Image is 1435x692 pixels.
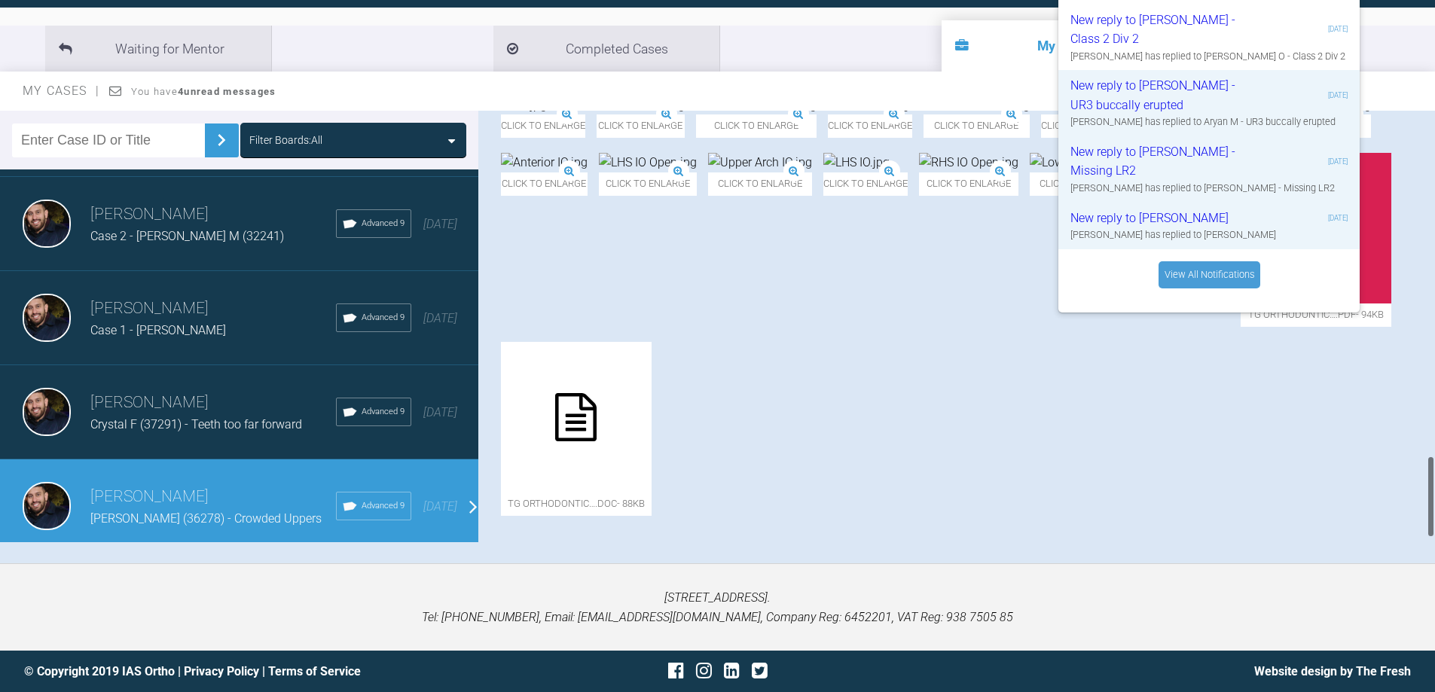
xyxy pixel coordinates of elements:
[919,153,1018,172] img: RHS IO Open.jpg
[90,323,226,337] span: Case 1 - [PERSON_NAME]
[23,482,71,530] img: Junaid Osman
[1241,303,1391,327] span: TG Orthodontic….pdf - 94KB
[90,202,336,227] h3: [PERSON_NAME]
[1070,76,1250,114] div: New reply to [PERSON_NAME] - UR3 buccally erupted
[501,153,588,172] img: Anterior IO.jpg
[209,128,234,152] img: chevronRight.28bd32b0.svg
[423,405,457,419] span: [DATE]
[1070,11,1250,49] div: New reply to [PERSON_NAME] - Class 2 Div 2
[599,153,697,172] img: LHS IO Open.jpg
[1328,90,1348,101] div: [DATE]
[924,114,1030,138] span: Click to enlarge
[178,86,276,97] strong: 4 unread messages
[823,172,908,196] span: Click to enlarge
[184,664,259,678] a: Privacy Policy
[501,114,585,138] span: Click to enlarge
[90,229,284,243] span: Case 2 - [PERSON_NAME] M (32241)
[23,200,71,248] img: Junaid Osman
[493,26,719,72] li: Completed Cases
[599,172,697,196] span: Click to enlarge
[1328,212,1348,224] div: [DATE]
[942,20,1168,72] li: My Cases
[501,172,588,196] span: Click to enlarge
[919,172,1018,196] span: Click to enlarge
[23,84,100,98] span: My Cases
[362,311,405,325] span: Advanced 9
[12,123,205,157] input: Enter Case ID or Title
[1070,49,1348,64] div: [PERSON_NAME] has replied to [PERSON_NAME] O - Class 2 Div 2
[362,217,405,230] span: Advanced 9
[696,114,817,138] span: Click to enlarge
[90,296,336,322] h3: [PERSON_NAME]
[23,388,71,436] img: Junaid Osman
[131,86,276,97] span: You have
[1030,172,1134,196] span: Click to enlarge
[1058,203,1360,249] a: New reply to [PERSON_NAME][DATE][PERSON_NAME] has replied to [PERSON_NAME]
[708,172,812,196] span: Click to enlarge
[24,588,1411,626] p: [STREET_ADDRESS]. Tel: [PHONE_NUMBER], Email: [EMAIL_ADDRESS][DOMAIN_NAME], Company Reg: 6452201,...
[1070,142,1250,181] div: New reply to [PERSON_NAME] - Missing LR2
[501,492,652,516] span: TG Orthodontic….doc - 88KB
[1070,227,1348,242] div: [PERSON_NAME] has replied to [PERSON_NAME]
[90,484,336,510] h3: [PERSON_NAME]
[1328,23,1348,35] div: [DATE]
[828,114,912,138] span: Click to enlarge
[423,499,457,514] span: [DATE]
[423,217,457,231] span: [DATE]
[1058,5,1360,71] a: New reply to [PERSON_NAME] - Class 2 Div 2[DATE][PERSON_NAME] has replied to [PERSON_NAME] O - Cl...
[1159,261,1260,288] a: View All Notifications
[1070,114,1348,130] div: [PERSON_NAME] has replied to Aryan M - UR3 buccally erupted
[90,390,336,416] h3: [PERSON_NAME]
[90,511,322,526] span: [PERSON_NAME] (36278) - Crowded Uppers
[1070,209,1250,228] div: New reply to [PERSON_NAME]
[24,662,487,681] div: © Copyright 2019 IAS Ortho | |
[45,26,271,72] li: Waiting for Mentor
[23,294,71,342] img: Junaid Osman
[1030,153,1134,172] img: Lower Arch IO.jpg
[362,499,405,513] span: Advanced 9
[1254,664,1411,678] a: Website design by The Fresh
[362,405,405,419] span: Advanced 9
[268,664,361,678] a: Terms of Service
[249,132,322,148] div: Filter Boards: All
[708,153,812,172] img: Upper Arch IO.jpg
[597,114,685,138] span: Click to enlarge
[1058,70,1360,136] a: New reply to [PERSON_NAME] - UR3 buccally erupted[DATE][PERSON_NAME] has replied to Aryan M - UR3...
[1041,114,1125,138] span: Click to enlarge
[423,311,457,325] span: [DATE]
[1328,156,1348,167] div: [DATE]
[1070,181,1348,196] div: [PERSON_NAME] has replied to [PERSON_NAME] - Missing LR2
[823,153,890,172] img: LHS IO.jpg
[90,417,302,431] span: Crystal F (37291) - Teeth too far forward
[1058,136,1360,203] a: New reply to [PERSON_NAME] - Missing LR2[DATE][PERSON_NAME] has replied to [PERSON_NAME] - Missin...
